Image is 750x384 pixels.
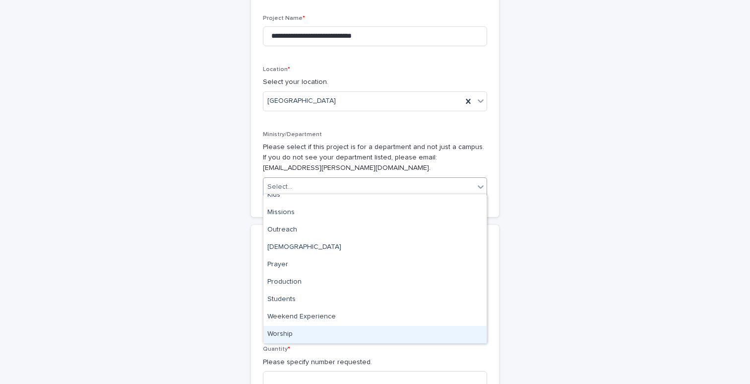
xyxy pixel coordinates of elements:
span: [GEOGRAPHIC_DATA] [267,96,336,106]
div: Select... [267,182,292,192]
p: Please select if this project is for a department and not just a campus. If you do not see your d... [263,142,487,173]
div: Kids [263,187,487,204]
div: Pastor [263,239,487,256]
div: Missions [263,204,487,222]
div: Prayer [263,256,487,274]
div: Weekend Experience [263,308,487,326]
p: Please specify number requested. [263,357,487,368]
div: Worship [263,326,487,343]
div: Outreach [263,222,487,239]
div: Production [263,274,487,291]
span: Project Name [263,15,305,21]
div: Students [263,291,487,308]
p: Select your location. [263,77,487,87]
span: Ministry/Department [263,132,322,138]
span: Quantity [263,346,290,352]
span: Location [263,67,290,73]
